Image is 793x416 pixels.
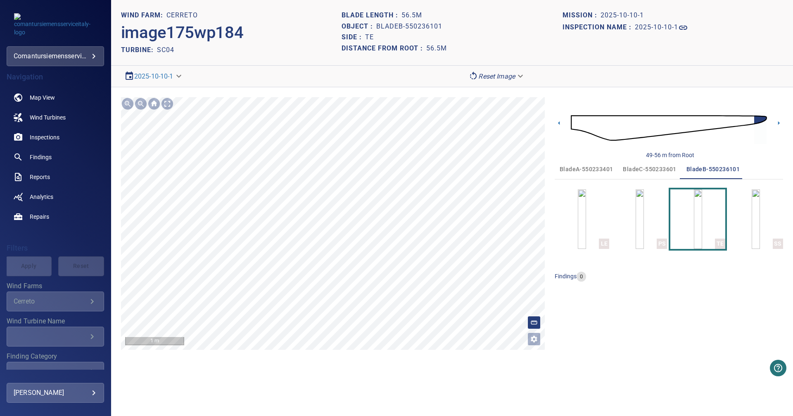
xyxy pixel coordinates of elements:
[7,187,104,207] a: analytics noActive
[715,239,725,249] div: TE
[601,12,644,19] h1: 2025-10-10-1
[14,297,87,305] div: Cerreto
[571,104,767,152] img: d
[7,362,104,382] div: Finding Category
[7,292,104,311] div: Wind Farms
[134,72,173,80] a: 2025-10-10-1
[7,46,104,66] div: comantursiemensserviceitaly
[555,273,577,280] span: findings
[30,133,59,141] span: Inspections
[121,12,166,19] h1: WIND FARM:
[599,239,609,249] div: LE
[30,113,66,122] span: Wind Turbines
[376,23,442,31] h1: bladeB-550236101
[636,189,644,249] a: PS
[7,127,104,147] a: inspections noActive
[635,24,678,31] h1: 2025-10-10-1
[147,97,161,110] div: Go home
[14,386,97,399] div: [PERSON_NAME]
[7,244,104,252] h4: Filters
[555,189,609,249] button: LE
[773,239,783,249] div: SS
[30,193,53,201] span: Analytics
[14,13,97,36] img: comantursiemensserviceitaly-logo
[670,189,725,249] button: TE
[7,147,104,167] a: findings noActive
[623,164,676,175] span: bladeC-550233601
[563,12,601,19] h1: Mission :
[30,213,49,221] span: Repairs
[121,46,157,54] h2: TURBINE:
[121,23,244,43] h2: image175wp184
[342,33,365,41] h1: Side :
[7,318,104,325] label: Wind Turbine Name
[527,332,541,346] button: Open image filters and tagging options
[30,93,55,102] span: Map View
[560,164,613,175] span: bladeA-550233401
[365,33,374,41] h1: TE
[121,69,187,84] div: 2025-10-10-1
[30,153,52,161] span: Findings
[166,12,198,19] h1: Cerreto
[563,24,635,31] h1: Inspection name :
[134,97,147,110] div: Zoom out
[342,12,401,19] h1: Blade length :
[30,173,50,181] span: Reports
[7,73,104,81] h4: Navigation
[577,273,586,281] span: 0
[7,167,104,187] a: reports noActive
[578,189,586,249] a: LE
[121,97,134,110] div: Zoom in
[426,45,447,53] h1: 56.5m
[657,239,667,249] div: PS
[342,23,376,31] h1: Object :
[7,353,104,360] label: Finding Category
[7,108,104,127] a: windturbines noActive
[161,97,174,110] div: Toggle full page
[686,164,740,175] span: bladeB-550236101
[7,207,104,227] a: repairs noActive
[7,327,104,347] div: Wind Turbine Name
[729,189,783,249] button: SS
[157,46,174,54] h2: SC04
[342,45,426,53] h1: Distance from root :
[7,88,104,108] a: map noActive
[401,12,422,19] h1: 56.5m
[635,23,688,33] a: 2025-10-10-1
[694,189,702,249] a: TE
[646,151,694,159] div: 49-56 m from Root
[465,69,528,84] div: Reset Image
[613,189,667,249] button: PS
[14,50,97,63] div: comantursiemensserviceitaly
[752,189,760,249] a: SS
[478,72,515,80] em: Reset Image
[7,283,104,289] label: Wind Farms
